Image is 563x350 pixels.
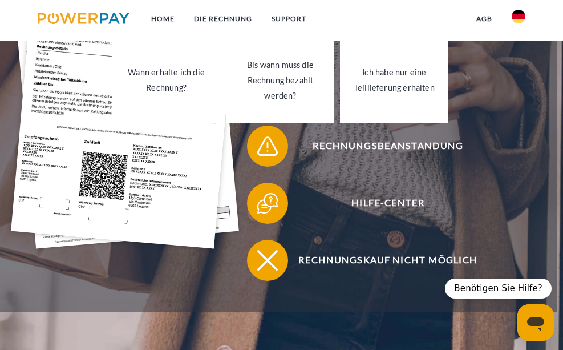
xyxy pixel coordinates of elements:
div: Wann erhalte ich die Rechnung? [119,65,214,95]
a: SUPPORT [262,9,316,29]
a: agb [467,9,502,29]
a: Rechnungskauf nicht möglich [232,238,529,283]
a: Home [141,9,184,29]
span: Rechnungskauf nicht möglich [262,240,514,281]
img: de [512,10,525,23]
span: Rechnungsbeanstandung [262,126,514,167]
div: Bis wann muss die Rechnung bezahlt werden? [233,57,328,103]
div: Benötigen Sie Hilfe? [445,279,552,299]
a: Rechnungsbeanstandung [232,123,529,169]
iframe: Schaltfläche zum Öffnen des Messaging-Fensters; Konversation läuft [517,304,554,341]
button: Rechnungsbeanstandung [247,126,514,167]
img: qb_close.svg [255,248,281,273]
span: Hilfe-Center [262,183,514,224]
img: qb_help.svg [255,191,281,216]
img: logo-powerpay.svg [38,13,129,24]
a: Hilfe-Center [232,180,529,226]
img: qb_warning.svg [255,134,281,159]
button: Rechnungskauf nicht möglich [247,240,514,281]
a: DIE RECHNUNG [184,9,262,29]
div: Ich habe nur eine Teillieferung erhalten [347,65,442,95]
button: Hilfe-Center [247,183,514,224]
